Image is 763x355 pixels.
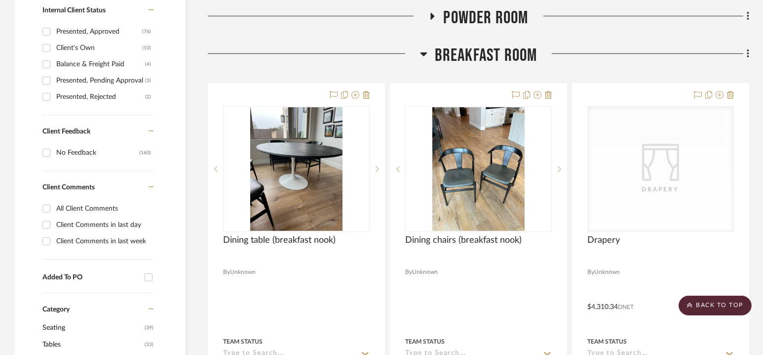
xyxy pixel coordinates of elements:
div: (4) [145,56,151,72]
img: Dining chairs (breakfast nook) [432,107,525,231]
div: Added To PO [42,273,140,282]
span: By [587,267,594,277]
div: Client Comments in last week [56,233,151,249]
div: Presented, Rejected [56,89,145,105]
div: (3) [145,73,151,89]
div: Client's Own [56,40,142,56]
div: (2) [145,89,151,105]
div: (76) [142,24,151,40]
span: (33) [145,337,153,353]
div: All Client Comments [56,201,151,217]
div: Team Status [223,337,263,346]
span: Client Feedback [42,128,90,135]
div: Team Status [405,337,445,346]
span: Powder Room [443,7,528,29]
div: Team Status [587,337,627,346]
div: Presented, Pending Approval [56,73,145,89]
div: Client Comments in last day [56,217,151,233]
div: Balance & Freight Paid [56,56,145,72]
div: No Feedback [56,145,139,161]
span: Unknown [412,267,438,277]
span: Dining table (breakfast nook) [223,235,336,246]
span: By [405,267,412,277]
span: Dining chairs (breakfast nook) [405,235,522,246]
span: Unknown [230,267,256,277]
span: Tables [42,336,142,353]
div: (160) [139,145,151,161]
span: Internal Client Status [42,7,106,14]
span: Drapery [587,235,620,246]
div: Presented, Approved [56,24,142,40]
span: Seating [42,319,142,336]
img: Dining table (breakfast nook) [250,107,343,231]
span: Category [42,306,70,314]
span: Breakfast Room [435,45,537,66]
div: (10) [142,40,151,56]
span: Client Comments [42,184,95,191]
span: (39) [145,320,153,336]
span: By [223,267,230,277]
scroll-to-top-button: BACK TO TOP [679,296,752,315]
span: Unknown [594,267,620,277]
div: Drapery [611,184,710,194]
